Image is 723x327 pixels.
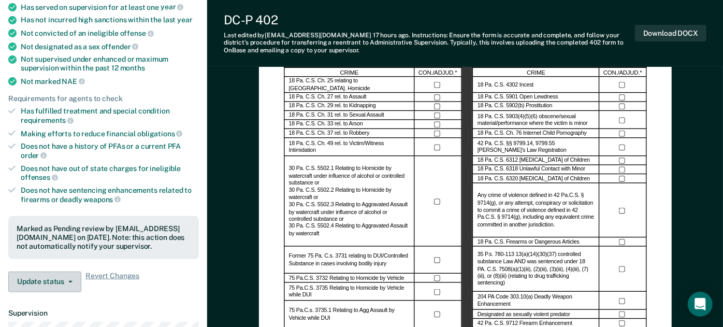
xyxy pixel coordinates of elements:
span: offense [120,29,154,37]
button: Download DOCX [635,25,706,42]
div: Has fulfilled treatment and special condition [21,107,199,124]
label: 18 Pa. C.S. 5901 Open Lewdness [477,94,558,101]
div: Not supervised under enhanced or maximum supervision within the past 12 [21,55,199,73]
label: 18 Pa. C.S. 6312 [MEDICAL_DATA] of Children [477,157,589,164]
label: 18 Pa. C.S. 4302 Incest [477,81,533,89]
label: 18 Pa. C.S. 5902(b) Prostitution [477,103,552,110]
div: DC-P 402 [224,12,635,27]
div: Last edited by [EMAIL_ADDRESS][DOMAIN_NAME] . Instructions: Ensure the form is accurate and compl... [224,32,635,54]
div: Has served on supervision for at least one [21,3,199,12]
label: 30 Pa. C.S. 5502.1 Relating to Homicide by watercraft under influence of alcohol or controlled su... [288,165,409,237]
span: weapons [83,195,121,204]
label: 18 Pa. C.S. 6320 [MEDICAL_DATA] of Children [477,175,589,182]
div: Making efforts to reduce financial [21,129,199,138]
div: CRIME [472,68,599,77]
div: Marked as Pending review by [EMAIL_ADDRESS][DOMAIN_NAME] on [DATE]. Note: this action does not au... [17,224,191,250]
span: requirements [21,116,74,124]
label: 18 Pa. C.S. Ch. 27 rel. to Assault [288,94,366,101]
span: offenses [21,173,58,181]
div: Requirements for agents to check [8,94,199,103]
div: Not convicted of an ineligible [21,29,199,38]
label: 18 Pa. C.S. Ch. 33 rel. to Arson [288,121,363,129]
span: year [161,3,183,11]
span: offender [102,42,139,51]
label: 75 Pa.C.S. 3732 Relating to Homicide by Vehicle [288,275,404,282]
label: Former 75 Pa. C.s. 3731 relating to DUI/Controlled Substance in cases involving bodily injury [288,253,409,267]
div: Does not have out of state charges for ineligible [21,164,199,182]
label: 18 Pa. C.S. 6318 Unlawful Contact with Minor [477,166,585,174]
dt: Supervision [8,309,199,318]
div: Does not have sentencing enhancements related to firearms or deadly [21,186,199,204]
label: 35 P.s. 780-113 13(a)(14)(30)(37) controlled substance Law AND was sentenced under 18 PA. C.S. 75... [477,251,594,288]
label: 18 Pa. C.S. Ch. 29 rel. to Kidnapping [288,103,375,110]
label: Designated as sexually violent predator [477,311,570,318]
div: Has not incurred high sanctions within the last [21,16,199,24]
div: Not marked [21,77,199,86]
span: obligations [137,130,182,138]
label: Any crime of violence defined in 42 Pa.C.S. § 9714(g), or any attempt, conspiracy or solicitation... [477,192,594,229]
div: CON./ADJUD.* [599,68,646,77]
label: 75 Pa.C.S. 3735 Relating to Homicide by Vehicle while DUI [288,285,409,299]
div: Open Intercom Messenger [688,292,713,317]
span: Revert Changes [85,272,139,292]
label: 75 Pa.C.s. 3735.1 Relating to Agg Assault by Vehicle while DUI [288,307,409,322]
label: 18 Pa. C.S. Ch. 49 rel. to Victim/Witness Intimidation [288,140,409,154]
label: 18 Pa. C.S. Ch. 76 Internet Child Pornography [477,130,586,137]
div: Does not have a history of PFAs or a current PFA order [21,142,199,160]
div: CRIME [284,68,414,77]
button: Update status [8,272,81,292]
label: 18 Pa. C.S. Firearms or Dangerous Articles [477,238,579,246]
label: 18 Pa. C.S. Ch. 31 rel. to Sexual Assault [288,112,384,119]
label: 18 Pa. C.S. Ch. 37 rel. to Robbery [288,130,369,137]
label: 42 Pa. C.S. §§ 9799.14, 9799.55 [PERSON_NAME]’s Law Registration [477,140,594,154]
label: 18 Pa. C.S. Ch. 25 relating to [GEOGRAPHIC_DATA]. Homicide [288,78,409,92]
div: CON./ADJUD.* [414,68,461,77]
div: Not designated as a sex [21,42,199,51]
span: NAE [62,77,84,86]
span: year [177,16,192,24]
label: 204 PA Code 303.10(a) Deadly Weapon Enhancement [477,294,594,308]
span: months [120,64,145,72]
span: 17 hours ago [373,32,409,39]
label: 18 Pa. C.S. 5903(4)(5)(6) obscene/sexual material/performance where the victim is minor [477,113,594,127]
